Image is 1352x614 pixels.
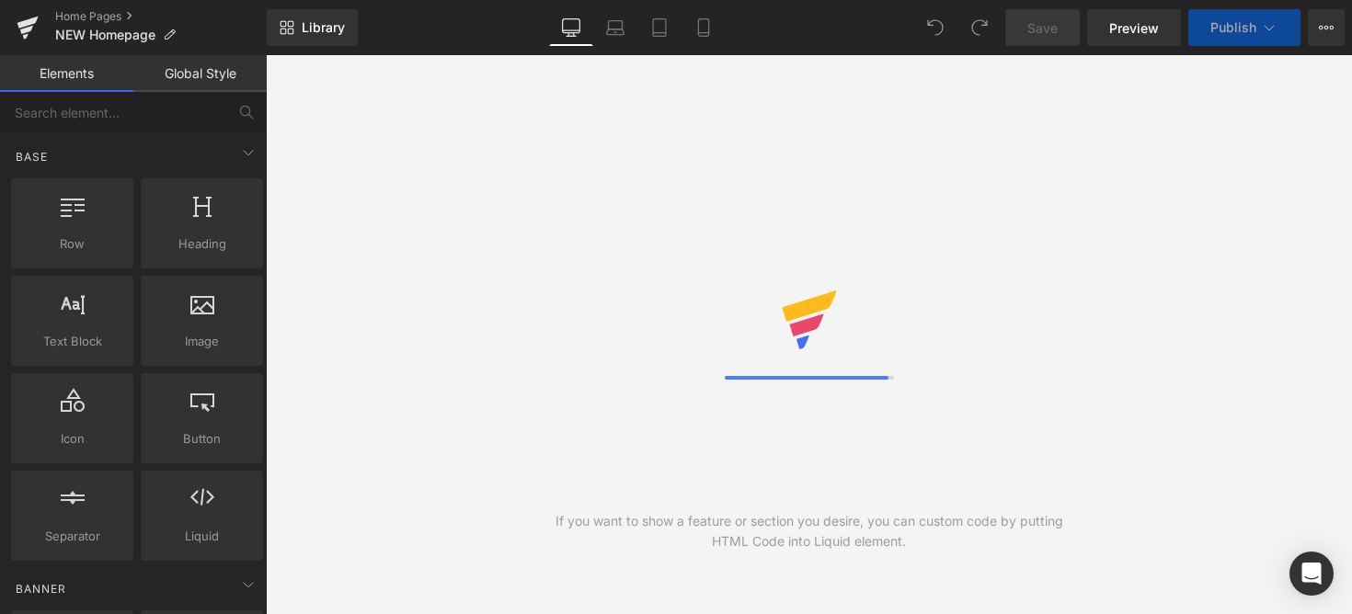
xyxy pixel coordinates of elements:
span: Heading [146,234,258,254]
a: Tablet [637,9,682,46]
a: Mobile [682,9,726,46]
button: Undo [917,9,954,46]
span: NEW Homepage [55,28,155,42]
span: Banner [14,580,68,597]
a: Laptop [593,9,637,46]
span: Library [302,19,345,36]
a: Desktop [549,9,593,46]
span: Preview [1109,18,1159,38]
span: Separator [17,527,128,546]
span: Button [146,429,258,449]
span: Text Block [17,332,128,351]
span: Row [17,234,128,254]
a: Global Style [133,55,267,92]
span: Liquid [146,527,258,546]
div: If you want to show a feature or section you desire, you can custom code by putting HTML Code int... [537,511,1081,551]
a: Home Pages [55,9,267,24]
button: Publish [1188,9,1300,46]
span: Icon [17,429,128,449]
span: Publish [1210,20,1256,35]
a: New Library [267,9,358,46]
a: Preview [1087,9,1181,46]
span: Save [1027,18,1058,38]
span: Base [14,148,50,165]
button: Redo [961,9,998,46]
div: Open Intercom Messenger [1289,551,1334,596]
button: More [1308,9,1345,46]
span: Image [146,332,258,351]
